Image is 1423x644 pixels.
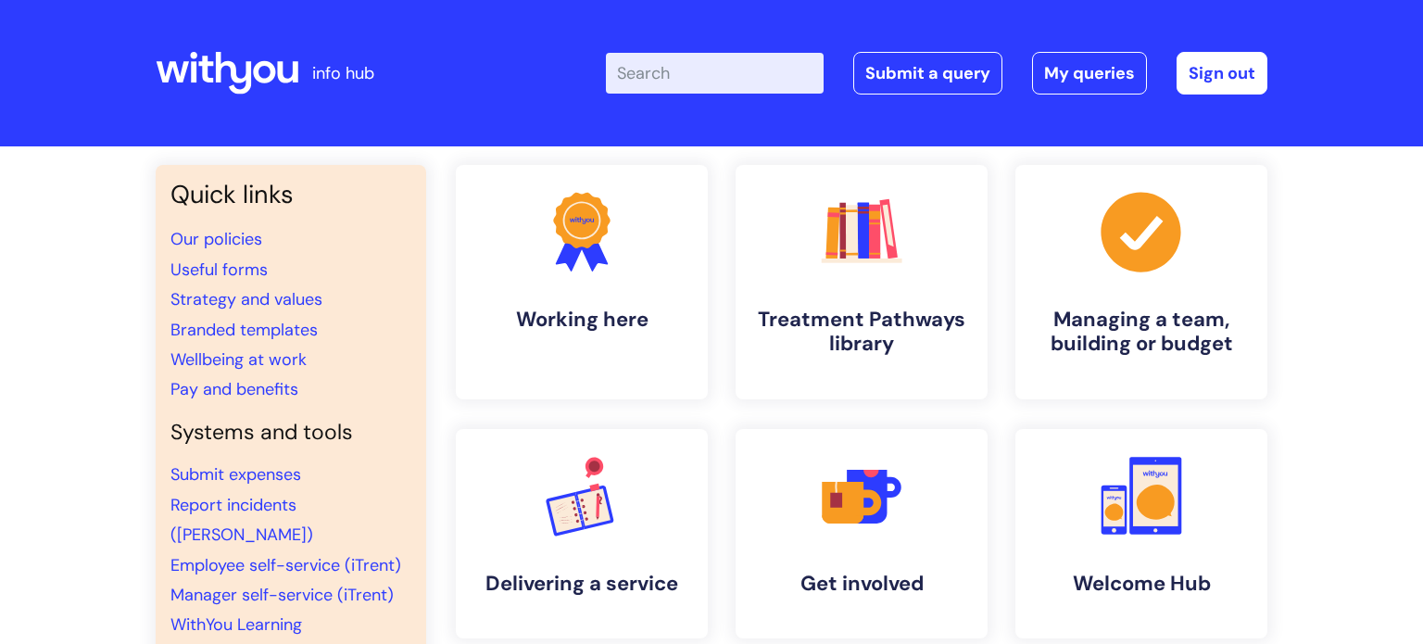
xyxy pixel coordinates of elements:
a: Working here [456,165,708,399]
a: Submit a query [853,52,1002,95]
h4: Systems and tools [170,420,411,446]
a: Get involved [736,429,988,638]
h4: Working here [471,308,693,332]
a: Employee self-service (iTrent) [170,554,401,576]
input: Search [606,53,824,94]
a: Our policies [170,228,262,250]
a: Delivering a service [456,429,708,638]
a: Branded templates [170,319,318,341]
a: My queries [1032,52,1147,95]
a: Sign out [1177,52,1267,95]
a: WithYou Learning [170,613,302,636]
p: info hub [312,58,374,88]
h4: Managing a team, building or budget [1030,308,1253,357]
a: Managing a team, building or budget [1015,165,1267,399]
a: Wellbeing at work [170,348,307,371]
a: Treatment Pathways library [736,165,988,399]
a: Welcome Hub [1015,429,1267,638]
a: Manager self-service (iTrent) [170,584,394,606]
a: Pay and benefits [170,378,298,400]
h4: Get involved [750,572,973,596]
a: Useful forms [170,259,268,281]
div: | - [606,52,1267,95]
a: Submit expenses [170,463,301,486]
h4: Treatment Pathways library [750,308,973,357]
h4: Delivering a service [471,572,693,596]
a: Strategy and values [170,288,322,310]
h4: Welcome Hub [1030,572,1253,596]
h3: Quick links [170,180,411,209]
a: Report incidents ([PERSON_NAME]) [170,494,313,546]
